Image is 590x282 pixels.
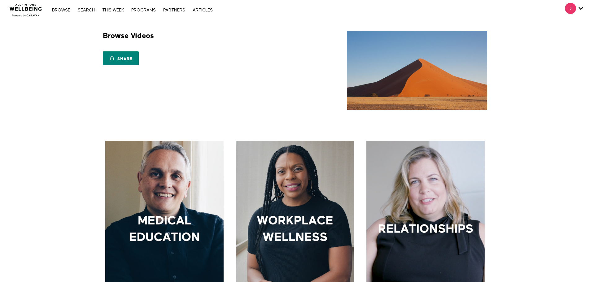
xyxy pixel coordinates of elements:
h1: Browse Videos [103,31,154,41]
img: Browse Videos [347,31,487,110]
a: ARTICLES [190,8,216,12]
a: Browse [49,8,73,12]
a: Search [75,8,98,12]
a: Share [103,51,139,65]
a: THIS WEEK [99,8,127,12]
a: PROGRAMS [128,8,159,12]
nav: Primary [49,7,216,13]
a: PARTNERS [160,8,188,12]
